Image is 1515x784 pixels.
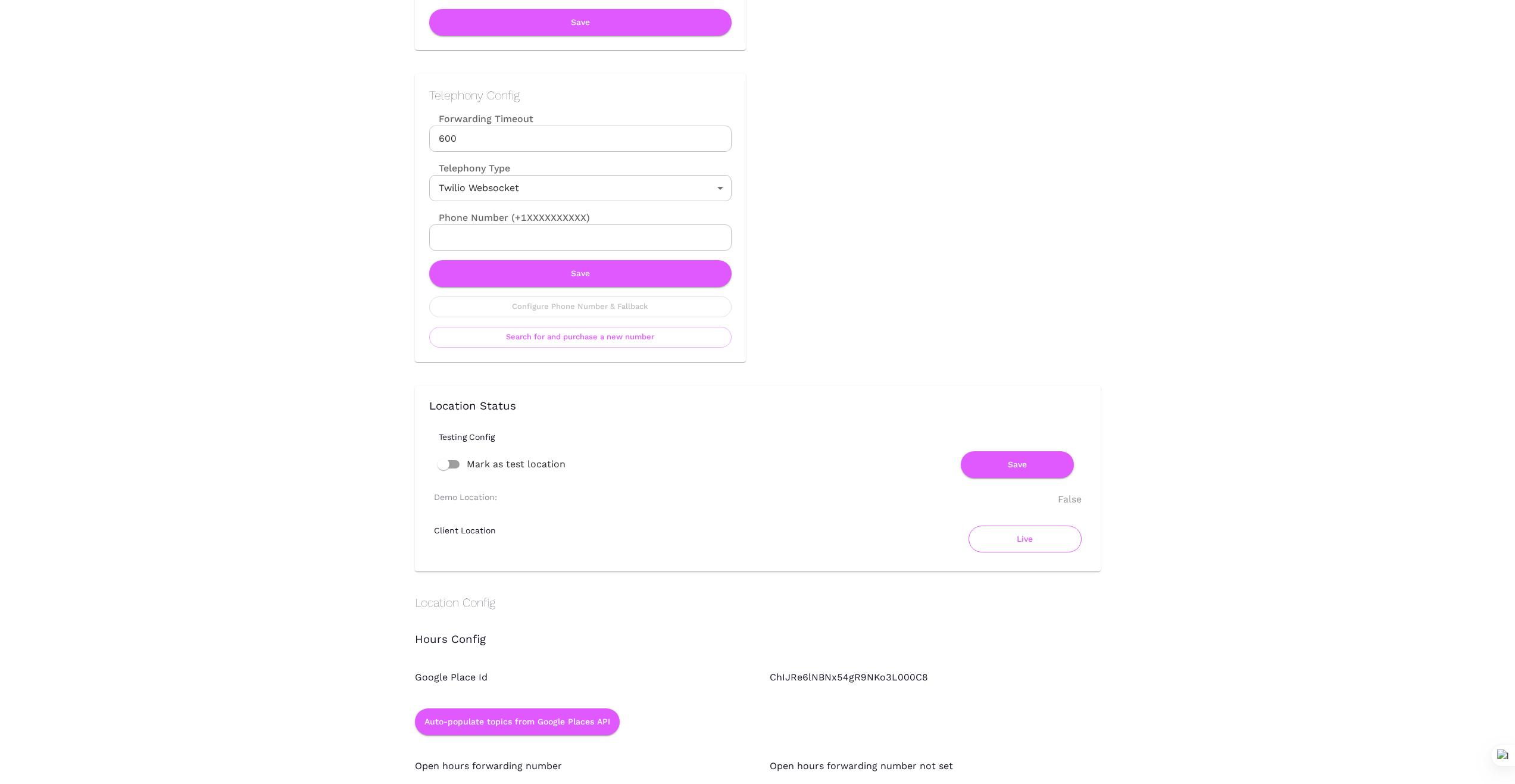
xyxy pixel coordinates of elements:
span: Mark as test location [467,457,566,471]
button: Live [969,526,1082,552]
button: Search for and purchase a new number [429,327,732,348]
button: Save [429,9,732,36]
label: Telephony Type [429,161,510,175]
h3: Location Status [429,400,1086,413]
div: ChIJRe6lNBNx54gR9NKo3L000C8 [746,646,1101,685]
label: Phone Number (+1XXXXXXXXXX) [429,211,732,224]
label: Forwarding Timeout [429,112,732,126]
button: Save [961,451,1074,478]
button: Auto-populate topics from Google Places API [415,708,620,735]
h6: Testing Config [439,432,1096,442]
div: False [1058,492,1082,507]
div: Open hours forwarding number not set [746,735,1101,773]
h3: Hours Config [415,633,1101,646]
h2: Telephony Config [429,88,732,102]
button: Save [429,260,732,287]
h6: Client Location [434,526,496,535]
div: Twilio Websocket [429,175,732,201]
h2: Location Config [415,595,1101,610]
div: Open hours forwarding number [391,735,746,773]
div: Google Place Id [391,646,746,685]
h6: Demo Location: [434,492,497,502]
